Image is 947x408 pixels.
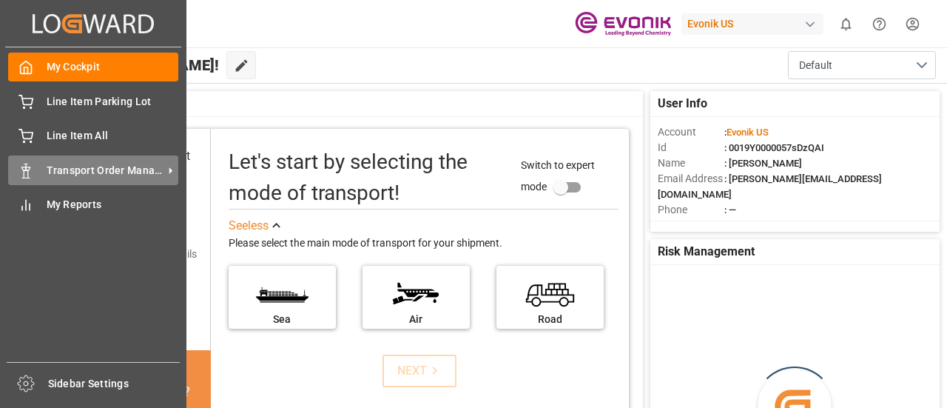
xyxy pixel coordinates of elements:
[229,147,507,209] div: Let's start by selecting the mode of transport!
[863,7,896,41] button: Help Center
[658,171,724,187] span: Email Address
[382,355,456,387] button: NEXT
[47,59,179,75] span: My Cockpit
[681,10,829,38] button: Evonik US
[727,127,769,138] span: Evonik US
[681,13,823,35] div: Evonik US
[829,7,863,41] button: show 0 new notifications
[48,376,181,392] span: Sidebar Settings
[47,128,179,144] span: Line Item All
[658,155,724,171] span: Name
[658,202,724,218] span: Phone
[47,197,179,213] span: My Reports
[47,94,179,110] span: Line Item Parking Lot
[229,217,269,235] div: See less
[658,95,707,113] span: User Info
[47,163,164,178] span: Transport Order Management
[658,140,724,155] span: Id
[724,127,769,138] span: :
[724,204,736,215] span: : —
[8,190,178,219] a: My Reports
[658,218,724,233] span: Account Type
[658,243,755,261] span: Risk Management
[724,142,824,153] span: : 0019Y0000057sDzQAI
[504,312,596,327] div: Road
[8,87,178,116] a: Line Item Parking Lot
[575,11,671,37] img: Evonik-brand-mark-Deep-Purple-RGB.jpeg_1700498283.jpeg
[8,53,178,81] a: My Cockpit
[370,312,462,327] div: Air
[724,220,805,231] span: : Freight Forwarder
[521,159,595,193] span: Switch to expert mode
[658,173,882,200] span: : [PERSON_NAME][EMAIL_ADDRESS][DOMAIN_NAME]
[788,51,936,79] button: open menu
[229,235,619,253] div: Please select the main mode of transport for your shipment.
[658,124,724,140] span: Account
[397,362,442,380] div: NEXT
[724,158,802,169] span: : [PERSON_NAME]
[236,312,328,327] div: Sea
[8,121,178,150] a: Line Item All
[799,58,832,73] span: Default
